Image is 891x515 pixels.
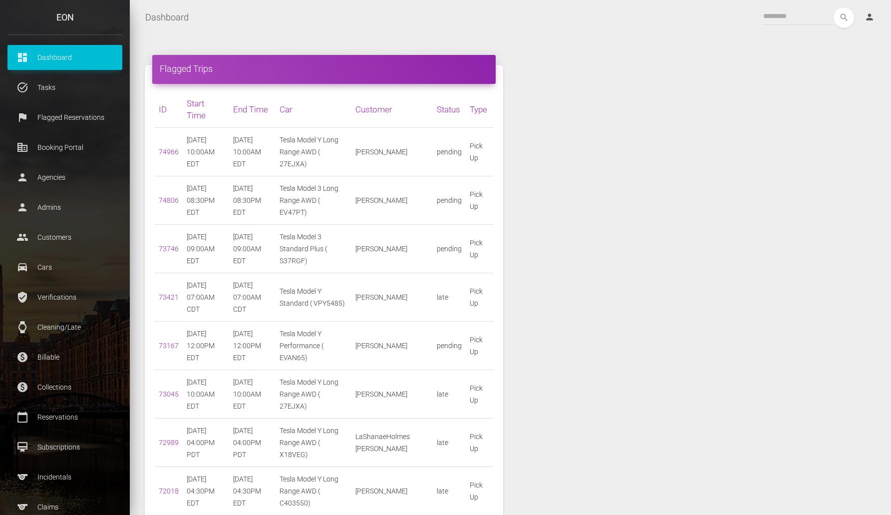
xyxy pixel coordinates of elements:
td: late [433,419,466,467]
td: Tesla Model Y Long Range AWD ( X18VEG) [276,419,351,467]
p: Admins [15,200,115,215]
a: 73045 [159,390,179,398]
a: Dashboard [145,5,189,30]
p: Subscriptions [15,440,115,455]
p: Customers [15,230,115,245]
td: pending [433,225,466,273]
td: [DATE] 07:00AM CDT [229,273,276,322]
a: paid Billable [7,345,122,370]
a: 72989 [159,439,179,447]
td: [DATE] 08:30PM EDT [229,176,276,225]
td: pending [433,322,466,370]
td: [DATE] 12:00PM EDT [183,322,229,370]
td: Pick Up [466,176,493,225]
th: Status [433,91,466,128]
p: Cleaning/Late [15,320,115,335]
p: Claims [15,500,115,515]
p: Verifications [15,290,115,305]
td: late [433,273,466,322]
td: pending [433,176,466,225]
a: 74806 [159,196,179,204]
td: [DATE] 07:00AM CDT [183,273,229,322]
td: [PERSON_NAME] [351,128,433,176]
th: Type [466,91,493,128]
a: verified_user Verifications [7,285,122,310]
td: [DATE] 12:00PM EDT [229,322,276,370]
i: person [865,12,875,22]
td: [DATE] 04:00PM PDT [183,419,229,467]
a: 74966 [159,148,179,156]
a: drive_eta Cars [7,255,122,280]
td: [PERSON_NAME] [351,370,433,419]
td: Pick Up [466,322,493,370]
p: Collections [15,380,115,395]
td: [DATE] 04:00PM PDT [229,419,276,467]
p: Booking Portal [15,140,115,155]
td: LaShanaeHolmes [PERSON_NAME] [351,419,433,467]
td: [PERSON_NAME] [351,322,433,370]
p: Dashboard [15,50,115,65]
th: End Time [229,91,276,128]
a: 73746 [159,245,179,253]
a: watch Cleaning/Late [7,315,122,340]
p: Reservations [15,410,115,425]
a: sports Incidentals [7,465,122,490]
p: Tasks [15,80,115,95]
a: 72018 [159,487,179,495]
td: pending [433,128,466,176]
a: card_membership Subscriptions [7,435,122,460]
td: Tesla Model Y Long Range AWD ( 27EJXA) [276,370,351,419]
td: [DATE] 09:00AM EDT [183,225,229,273]
td: [DATE] 10:00AM EDT [183,370,229,419]
th: Car [276,91,351,128]
th: Customer [351,91,433,128]
a: task_alt Tasks [7,75,122,100]
td: Pick Up [466,128,493,176]
td: [DATE] 10:00AM EDT [229,370,276,419]
a: person Agencies [7,165,122,190]
h4: Flagged Trips [160,62,488,75]
p: Billable [15,350,115,365]
p: Flagged Reservations [15,110,115,125]
td: Pick Up [466,225,493,273]
td: Pick Up [466,370,493,419]
p: Agencies [15,170,115,185]
td: [PERSON_NAME] [351,176,433,225]
th: Start Time [183,91,229,128]
td: Tesla Model Y Long Range AWD ( 27EJXA) [276,128,351,176]
th: ID [155,91,183,128]
a: person [857,7,884,27]
td: Pick Up [466,273,493,322]
a: flag Flagged Reservations [7,105,122,130]
td: Tesla Model Y Performance ( EVAN65) [276,322,351,370]
td: [DATE] 10:00AM EDT [229,128,276,176]
td: [DATE] 10:00AM EDT [183,128,229,176]
button: search [834,7,854,28]
p: Incidentals [15,470,115,485]
td: [DATE] 08:30PM EDT [183,176,229,225]
td: [PERSON_NAME] [351,273,433,322]
td: [DATE] 09:00AM EDT [229,225,276,273]
td: Tesla Model 3 Long Range AWD ( EV47PT) [276,176,351,225]
a: 73167 [159,342,179,350]
td: late [433,370,466,419]
td: Tesla Model Y Standard ( VPY5485) [276,273,351,322]
a: 73421 [159,293,179,301]
td: Pick Up [466,419,493,467]
a: people Customers [7,225,122,250]
td: [PERSON_NAME] [351,225,433,273]
td: Tesla Model 3 Standard Plus ( S37RGF) [276,225,351,273]
a: paid Collections [7,375,122,400]
a: corporate_fare Booking Portal [7,135,122,160]
p: Cars [15,260,115,275]
a: calendar_today Reservations [7,405,122,430]
a: person Admins [7,195,122,220]
a: dashboard Dashboard [7,45,122,70]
